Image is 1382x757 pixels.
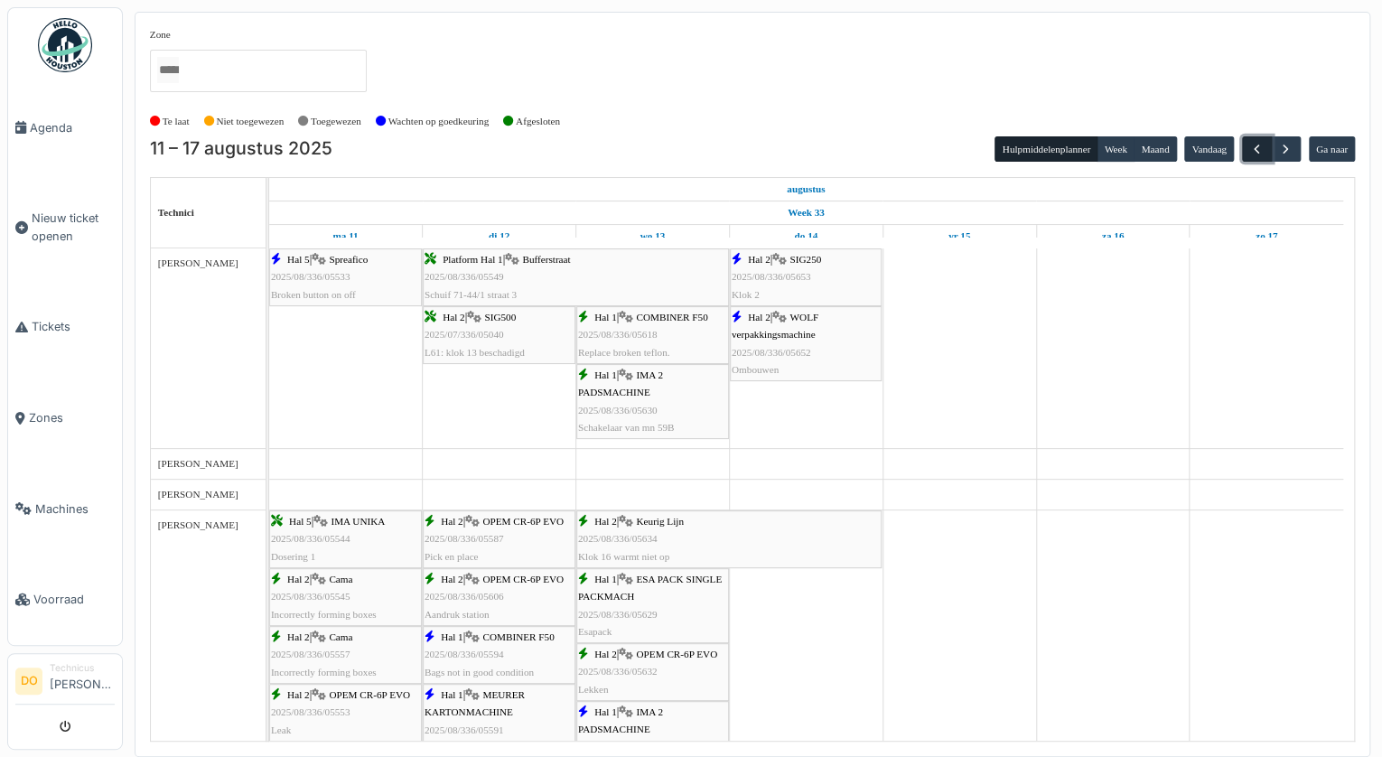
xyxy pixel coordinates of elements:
[594,574,617,584] span: Hal 1
[271,687,420,739] div: |
[636,312,707,322] span: COMBINER F50
[594,369,617,380] span: Hal 1
[636,225,670,248] a: 13 augustus 2025
[158,519,238,530] span: [PERSON_NAME]
[216,114,284,129] label: Niet toegewezen
[516,114,560,129] label: Afgesloten
[578,609,658,620] span: 2025/08/336/05629
[578,574,722,602] span: ESA PACK SINGLE PACKMACH
[271,706,350,717] span: 2025/08/336/05553
[1251,225,1283,248] a: 17 augustus 2025
[425,289,517,300] span: Schuif 71-44/1 straat 3
[425,551,479,562] span: Pick en place
[578,347,670,358] span: Replace broken teflon.
[1309,136,1356,162] button: Ga naar
[15,668,42,695] li: DO
[271,649,350,659] span: 2025/08/336/05557
[1271,136,1301,163] button: Volgende
[158,489,238,500] span: [PERSON_NAME]
[425,649,504,659] span: 2025/08/336/05594
[522,254,570,265] span: Bufferstraat
[15,661,115,705] a: DO Technicus[PERSON_NAME]
[789,225,822,248] a: 14 augustus 2025
[425,689,525,717] span: MEURER KARTONMACHINE
[32,318,115,335] span: Tickets
[150,27,171,42] label: Zone
[8,463,122,555] a: Machines
[50,661,115,675] div: Technicus
[425,347,525,358] span: L61: klok 13 beschadigd
[578,309,727,361] div: |
[158,458,238,469] span: [PERSON_NAME]
[425,309,574,361] div: |
[158,207,194,218] span: Technici
[329,574,352,584] span: Cama
[271,571,420,623] div: |
[732,289,760,300] span: Klok 2
[32,210,115,244] span: Nieuw ticket openen
[578,571,727,640] div: |
[732,364,779,375] span: Ombouwen
[578,666,658,677] span: 2025/08/336/05632
[271,551,315,562] span: Dosering 1
[311,114,361,129] label: Toegewezen
[425,724,504,735] span: 2025/08/336/05591
[783,201,829,224] a: Week 33
[732,251,880,304] div: |
[38,18,92,72] img: Badge_color-CXgf-gQk.svg
[271,724,291,735] span: Leak
[482,631,554,642] span: COMBINER F50
[636,516,684,527] span: Keurig Lijn
[594,516,617,527] span: Hal 2
[732,347,811,358] span: 2025/08/336/05652
[482,516,564,527] span: OPEM CR-6P EVO
[578,533,658,544] span: 2025/08/336/05634
[425,271,504,282] span: 2025/08/336/05549
[425,629,574,681] div: |
[35,500,115,518] span: Machines
[271,289,356,300] span: Broken button on off
[289,516,312,527] span: Hal 5
[271,591,350,602] span: 2025/08/336/05545
[594,706,617,717] span: Hal 1
[425,609,490,620] span: Aandruk station
[578,646,727,698] div: |
[328,225,362,248] a: 11 augustus 2025
[287,631,310,642] span: Hal 2
[732,309,880,378] div: |
[484,312,516,322] span: SIG500
[271,251,420,304] div: |
[329,689,410,700] span: OPEM CR-6P EVO
[425,513,574,565] div: |
[944,225,975,248] a: 15 augustus 2025
[425,687,574,756] div: |
[30,119,115,136] span: Agenda
[425,591,504,602] span: 2025/08/336/05606
[271,271,350,282] span: 2025/08/336/05533
[271,513,420,565] div: |
[1134,136,1177,162] button: Maand
[1242,136,1272,163] button: Vorige
[388,114,490,129] label: Wachten op goedkeuring
[157,57,179,83] input: Alles
[578,422,675,433] span: Schakelaar van mn 59B
[994,136,1097,162] button: Hulpmiddelenplanner
[271,629,420,681] div: |
[482,574,564,584] span: OPEM CR-6P EVO
[578,684,609,695] span: Lekken
[732,271,811,282] span: 2025/08/336/05653
[287,254,310,265] span: Hal 5
[158,257,238,268] span: [PERSON_NAME]
[578,367,727,436] div: |
[8,555,122,646] a: Voorraad
[50,661,115,700] li: [PERSON_NAME]
[425,667,534,678] span: Bags not in good condition
[287,689,310,700] span: Hal 2
[271,667,377,678] span: Incorrectly forming boxes
[29,409,115,426] span: Zones
[150,138,332,160] h2: 11 – 17 augustus 2025
[782,178,829,201] a: 11 augustus 2025
[287,574,310,584] span: Hal 2
[443,312,465,322] span: Hal 2
[425,251,727,304] div: |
